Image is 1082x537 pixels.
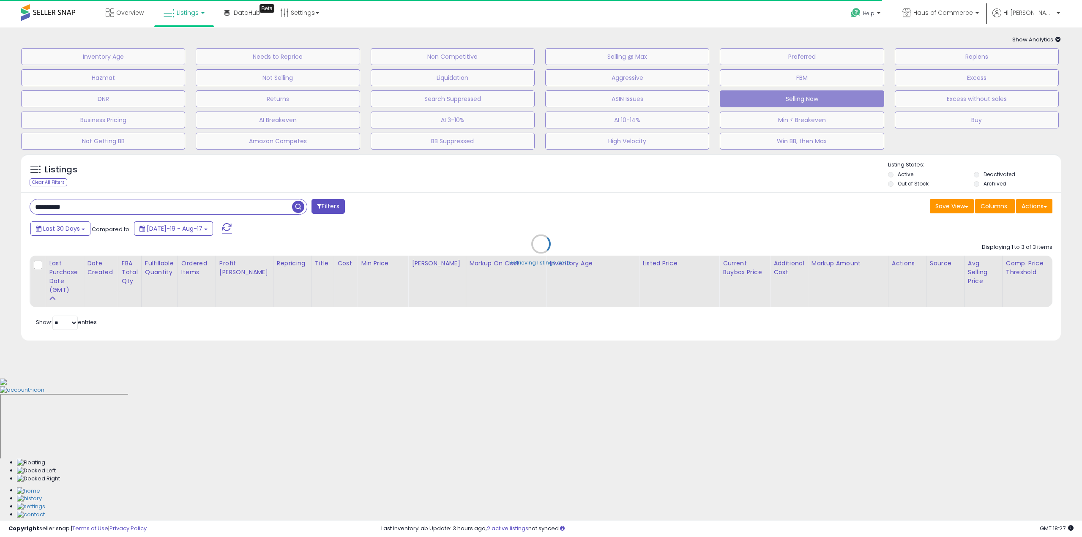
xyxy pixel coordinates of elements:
[260,4,274,13] div: Tooltip anchor
[545,48,709,65] button: Selling @ Max
[234,8,260,17] span: DataHub
[116,8,144,17] span: Overview
[21,90,185,107] button: DNR
[1012,35,1061,44] span: Show Analytics
[196,90,360,107] button: Returns
[17,459,45,467] img: Floating
[17,467,56,475] img: Docked Left
[371,69,535,86] button: Liquidation
[545,69,709,86] button: Aggressive
[17,495,42,503] img: History
[371,112,535,128] button: AI 3-10%
[720,112,884,128] button: Min < Breakeven
[21,112,185,128] button: Business Pricing
[371,48,535,65] button: Non Competitive
[545,90,709,107] button: ASIN Issues
[863,10,874,17] span: Help
[844,1,889,27] a: Help
[895,90,1059,107] button: Excess without sales
[545,112,709,128] button: AI 10-14%
[17,487,40,495] img: Home
[720,90,884,107] button: Selling Now
[17,503,45,511] img: Settings
[895,69,1059,86] button: Excess
[992,8,1060,27] a: Hi [PERSON_NAME]
[371,90,535,107] button: Search Suppressed
[21,48,185,65] button: Inventory Age
[545,133,709,150] button: High Velocity
[371,133,535,150] button: BB Suppressed
[17,511,45,519] img: Contact
[720,133,884,150] button: Win BB, then Max
[196,112,360,128] button: AI Breakeven
[895,112,1059,128] button: Buy
[895,48,1059,65] button: Replens
[21,133,185,150] button: Not Getting BB
[196,69,360,86] button: Not Selling
[720,69,884,86] button: FBM
[720,48,884,65] button: Preferred
[509,259,573,266] div: Retrieving listings data..
[913,8,973,17] span: Haus of Commerce
[17,475,60,483] img: Docked Right
[1003,8,1054,17] span: Hi [PERSON_NAME]
[21,69,185,86] button: Hazmat
[177,8,199,17] span: Listings
[196,133,360,150] button: Amazon Competes
[850,8,861,18] i: Get Help
[196,48,360,65] button: Needs to Reprice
